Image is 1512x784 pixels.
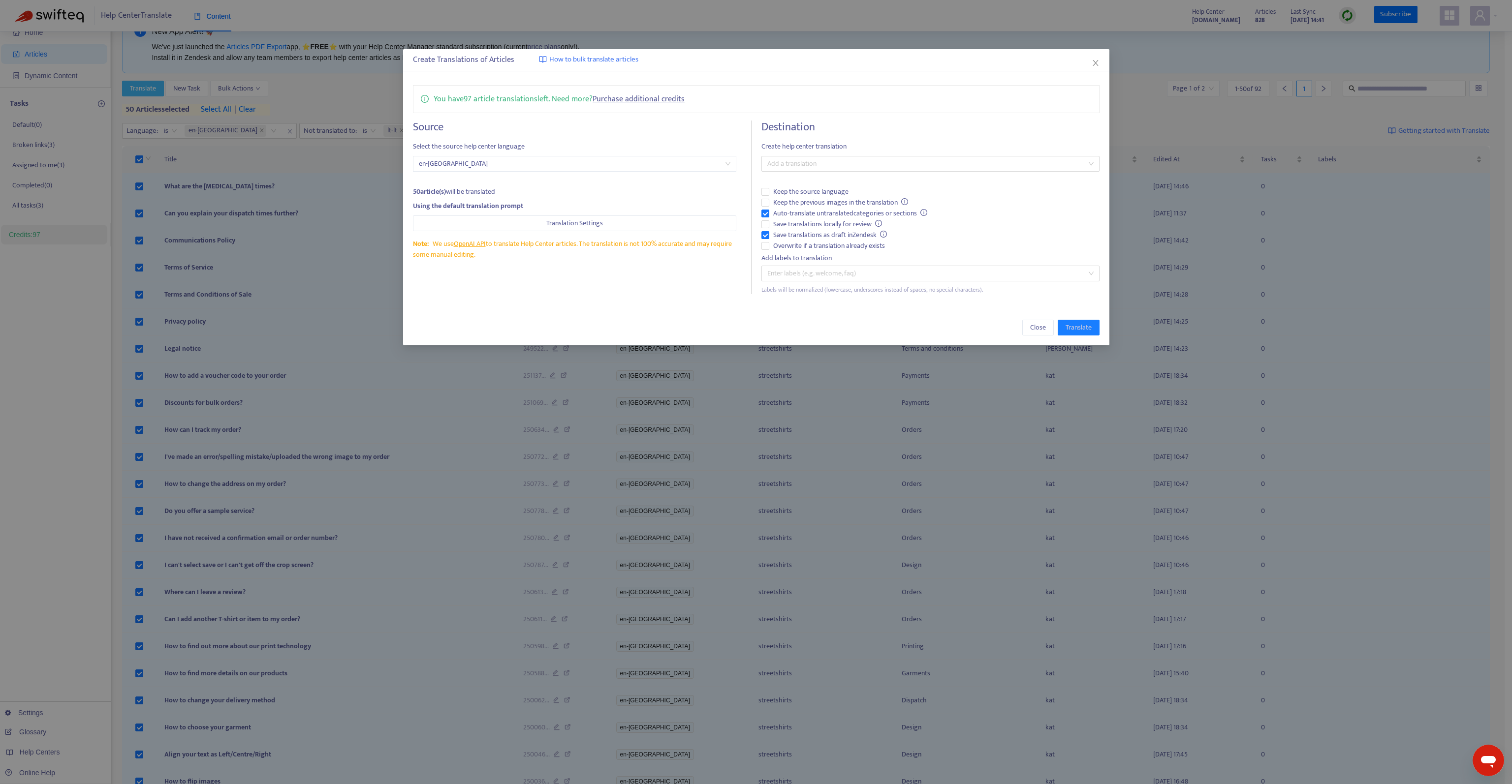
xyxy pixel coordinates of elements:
span: Auto-translate untranslated categories or sections [769,208,931,219]
span: Keep the previous images in the translation [769,197,912,208]
span: Keep the source language [769,186,852,197]
span: info-circle [880,231,887,238]
span: en-gb [419,156,730,171]
span: info-circle [875,220,882,227]
button: Translation Settings [413,215,736,231]
div: We use to translate Help Center articles. The translation is not 100% accurate and may require so... [413,239,736,260]
span: info-circle [920,209,927,216]
div: Add labels to translation [761,253,1099,264]
span: info-circle [421,93,429,103]
span: How to bulk translate articles [549,54,638,65]
div: will be translated [413,186,736,197]
iframe: Bouton de lancement de la fenêtre de messagerie [1473,745,1504,776]
span: Overwrite if a translation already exists [769,241,888,251]
img: image-link [539,56,547,63]
button: Close [1022,320,1053,335]
div: Using the default translation prompt [413,201,736,211]
span: Close [1030,322,1045,333]
h4: Destination [761,121,1099,134]
div: Labels will be normalized (lowercase, underscores instead of spaces, no special characters). [761,285,1099,295]
button: Close [1090,58,1101,68]
span: close [1091,59,1099,67]
a: How to bulk translate articles [539,54,638,65]
span: Create help center translation [761,141,1099,152]
a: Purchase additional credits [593,92,685,106]
div: Create Translations of Articles [413,54,1100,66]
span: Save translations as draft in Zendesk [769,230,891,241]
span: Note: [413,238,429,249]
span: Translation Settings [546,218,602,229]
button: Translate [1057,320,1099,335]
span: Select the source help center language [413,141,736,152]
a: OpenAI API [453,238,485,249]
strong: 50 article(s) [413,186,446,197]
h4: Source [413,121,736,134]
span: Save translations locally for review [769,219,886,230]
span: info-circle [901,198,908,205]
p: You have 97 article translations left. Need more? [434,93,685,105]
